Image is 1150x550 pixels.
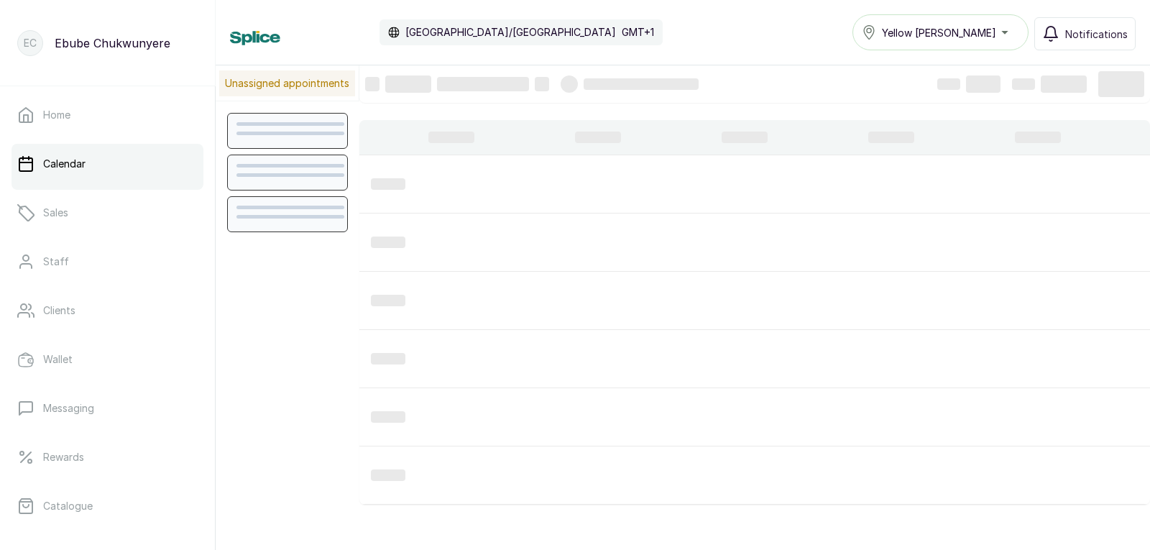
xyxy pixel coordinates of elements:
p: Calendar [43,157,86,171]
p: Home [43,108,70,122]
a: Rewards [11,437,203,477]
a: Calendar [11,144,203,184]
a: Messaging [11,388,203,428]
p: EC [24,36,37,50]
p: Clients [43,303,75,318]
a: Clients [11,290,203,331]
p: Unassigned appointments [219,70,355,96]
p: Messaging [43,401,94,416]
a: Home [11,95,203,135]
p: Staff [43,255,69,269]
p: Ebube Chukwunyere [55,35,170,52]
button: Notifications [1034,17,1136,50]
a: Wallet [11,339,203,380]
a: Catalogue [11,486,203,526]
span: Yellow [PERSON_NAME] [882,25,996,40]
p: Catalogue [43,499,93,513]
p: GMT+1 [622,25,654,40]
p: [GEOGRAPHIC_DATA]/[GEOGRAPHIC_DATA] [405,25,616,40]
a: Staff [11,242,203,282]
p: Wallet [43,352,73,367]
a: Sales [11,193,203,233]
p: Rewards [43,450,84,464]
p: Sales [43,206,68,220]
span: Notifications [1065,27,1128,42]
button: Yellow [PERSON_NAME] [852,14,1029,50]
